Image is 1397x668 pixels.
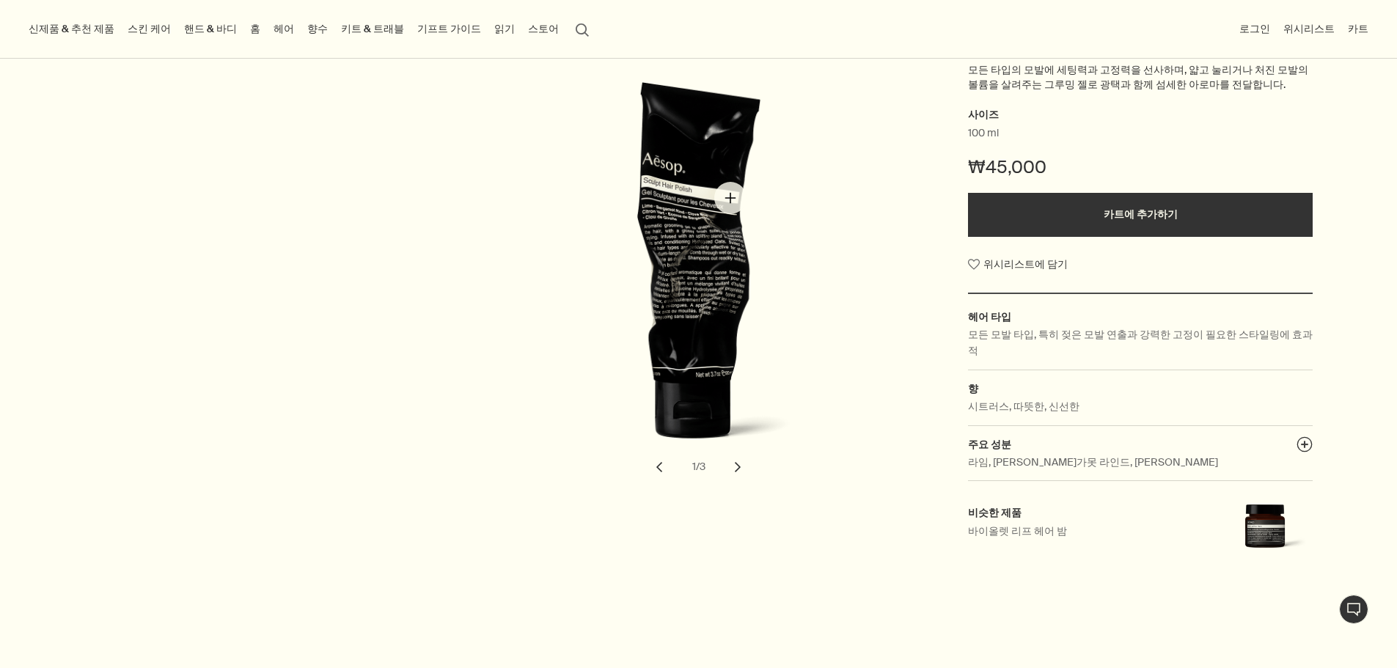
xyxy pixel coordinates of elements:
a: 비슷한 제품바이올렛 리프 헤어 밤바이올렛 리프 헤어 밤 [968,504,1313,559]
a: 스킨 케어 [125,19,174,39]
span: ₩45,000 [968,155,1046,179]
p: 시트러스, 따뜻한, 신선한 [968,398,1079,414]
a: 기프트 가이드 [414,19,484,39]
p: 라임, [PERSON_NAME]가못 라인드, [PERSON_NAME] [968,454,1218,470]
h2: 헤어 타입 [968,309,1313,325]
button: 1:1 채팅 상담 [1339,595,1368,624]
button: next slide [722,451,754,483]
button: 주요 성분 [1297,436,1313,457]
span: 비슷한 제품 [968,506,1022,519]
img: 바이올렛 리프 헤어 밤 [1217,504,1313,555]
button: previous slide [643,451,675,483]
p: 모든 모발 타입, 특히 젖은 모발 연출과 강력한 고정이 필요한 스타일링에 효과적 [968,326,1313,359]
span: 100 ml [968,126,999,141]
img: Sculpt Hair Polish in black tube [546,82,869,465]
span: 바이올렛 리프 헤어 밤 [968,524,1067,538]
a: 위시리스트 [1280,19,1338,39]
button: 검색창 열기 [569,15,595,43]
button: 위시리스트에 담기 [968,252,1068,278]
a: 키트 & 트래블 [338,19,407,39]
a: 핸드 & 바디 [181,19,240,39]
button: 카트에 추가하기 - ₩45,000 [968,193,1313,237]
button: 신제품 & 추천 제품 [26,19,117,39]
a: 읽기 [491,19,518,39]
h2: 사이즈 [968,106,1313,124]
h2: 향 [968,381,1313,397]
div: 스컬프 헤어 폴리시 [466,82,931,483]
p: 모든 타입의 모발에 세팅력과 고정력을 선사하며, 얇고 눌리거나 처진 모발의 볼륨을 살려주는 그루밍 젤로 광택과 함께 섬세한 아로마를 전달합니다. [968,63,1313,92]
button: 카트 [1345,19,1371,39]
button: 스토어 [525,19,562,39]
a: 향수 [304,19,331,39]
span: 주요 성분 [968,438,1011,451]
button: 로그인 [1236,19,1273,39]
a: 홈 [247,19,263,39]
a: 헤어 [271,19,297,39]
